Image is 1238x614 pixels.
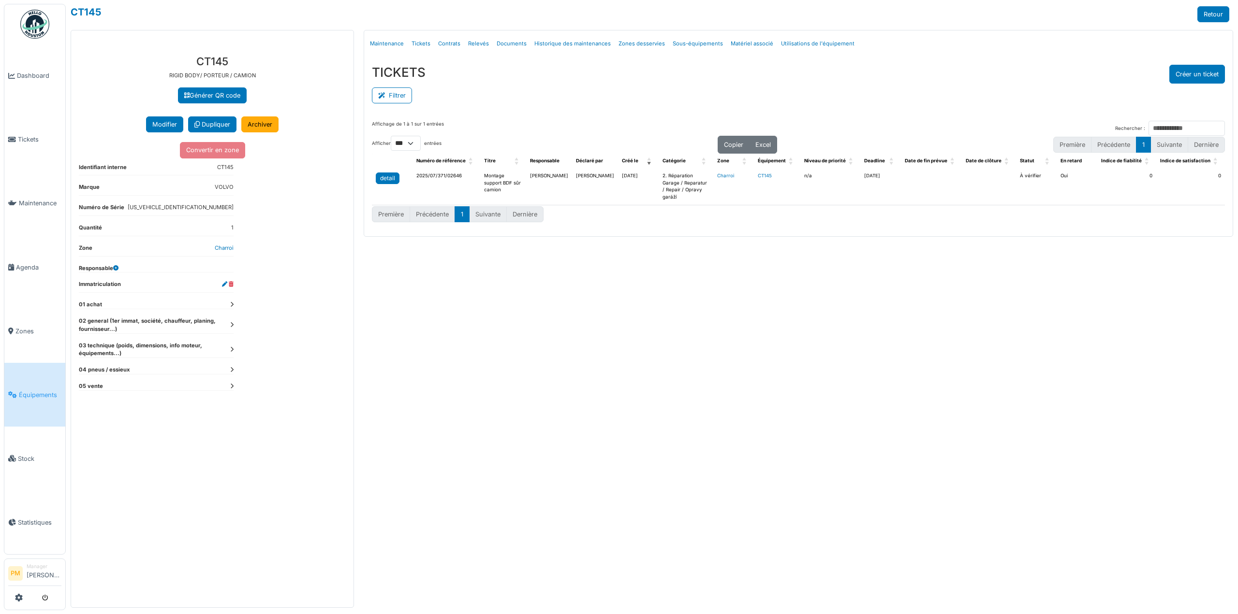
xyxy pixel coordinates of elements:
span: Créé le [622,158,638,163]
dd: VOLVO [215,183,234,191]
span: Déclaré par [576,158,603,163]
a: Contrats [434,32,464,55]
a: Agenda [4,235,65,299]
button: Filtrer [372,87,412,103]
a: CT145 [71,6,101,18]
dt: Quantité [79,224,102,236]
a: Maintenance [4,171,65,235]
td: 2025/07/371/02646 [413,169,480,205]
span: En retard [1061,158,1082,163]
dd: CT145 [217,163,234,171]
dt: 03 technique (poids, dimensions, info moteur, équipements...) [79,342,234,358]
span: Deadline: Activate to sort [889,154,895,169]
td: [DATE] [860,169,901,205]
span: Agenda [16,263,61,272]
td: [PERSON_NAME] [572,169,618,205]
span: Deadline [864,158,885,163]
span: Indice de fiabilité [1101,158,1142,163]
span: Statistiques [18,518,61,527]
a: detail [376,172,399,184]
a: Stock [4,427,65,490]
a: Dashboard [4,44,65,108]
span: Créé le: Activate to remove sorting [647,154,653,169]
a: Documents [493,32,531,55]
dt: Responsable [79,264,118,272]
a: Maintenance [366,32,408,55]
div: Affichage de 1 à 1 sur 1 entrées [372,121,444,136]
span: Date de fin prévue: Activate to sort [950,154,956,169]
td: [PERSON_NAME] [526,169,572,205]
div: Manager [27,563,61,570]
span: Titre [484,158,496,163]
span: Stock [18,454,61,463]
a: PM Manager[PERSON_NAME] [8,563,61,586]
a: Archiver [241,116,279,132]
a: Zones desservies [615,32,669,55]
a: Générer QR code [178,87,247,103]
h3: TICKETS [372,65,426,80]
span: Équipement: Activate to sort [789,154,795,169]
td: À vérifier [1016,169,1057,205]
span: Maintenance [19,199,61,208]
span: Copier [724,141,743,148]
a: Tickets [4,108,65,171]
span: Dashboard [17,71,61,80]
a: Matériel associé [727,32,777,55]
a: Équipements [4,363,65,427]
a: Statistiques [4,490,65,554]
button: 1 [455,206,470,222]
a: Relevés [464,32,493,55]
span: Équipements [19,390,61,400]
td: 0 [1097,169,1156,205]
span: Titre: Activate to sort [515,154,520,169]
img: Badge_color-CXgf-gQk.svg [20,10,49,39]
dd: 1 [231,224,234,232]
a: Charroi [717,173,734,178]
button: Copier [718,136,750,154]
nav: pagination [1053,137,1225,153]
td: Montage support BDF sûr camion [480,169,526,205]
span: Date de clôture [966,158,1002,163]
h3: CT145 [79,55,346,68]
button: Excel [749,136,777,154]
dt: 01 achat [79,300,234,309]
div: detail [380,174,395,183]
button: 1 [1136,137,1151,153]
li: [PERSON_NAME] [27,563,61,584]
span: Indice de fiabilité: Activate to sort [1145,154,1150,169]
span: Numéro de référence [416,158,466,163]
span: Indice de satisfaction [1160,158,1210,163]
span: Indice de satisfaction: Activate to sort [1213,154,1219,169]
span: Date de fin prévue [905,158,947,163]
span: Équipement [758,158,786,163]
label: Rechercher : [1115,125,1145,132]
dd: [US_VEHICLE_IDENTIFICATION_NUMBER] [128,203,234,212]
select: Afficherentrées [391,136,421,151]
dt: Marque [79,183,100,195]
p: RIGID BODY/ PORTEUR / CAMION [79,71,346,80]
span: Catégorie [663,158,686,163]
a: Tickets [408,32,434,55]
span: Tickets [18,135,61,144]
button: Modifier [146,116,183,132]
a: Sous-équipements [669,32,727,55]
a: Retour [1197,6,1229,22]
td: n/a [800,169,860,205]
dt: 05 vente [79,382,234,390]
a: Historique des maintenances [531,32,615,55]
a: Zones [4,299,65,363]
span: Statut [1020,158,1034,163]
a: CT145 [758,173,772,178]
dt: 04 pneus / essieux [79,366,234,374]
td: [DATE] [618,169,659,205]
span: Statut: Activate to sort [1045,154,1051,169]
a: Dupliquer [188,116,236,132]
button: Créer un ticket [1169,65,1225,84]
td: 2. Réparation Garage / Reparatur / Repair / Opravy garáží [659,169,713,205]
dt: 02 general (1er immat, société, chauffeur, planing, fournisseur...) [79,317,234,333]
td: Oui [1057,169,1097,205]
span: Zones [15,327,61,336]
td: 0 [1156,169,1225,205]
nav: pagination [372,206,544,222]
span: Zone: Activate to sort [742,154,748,169]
